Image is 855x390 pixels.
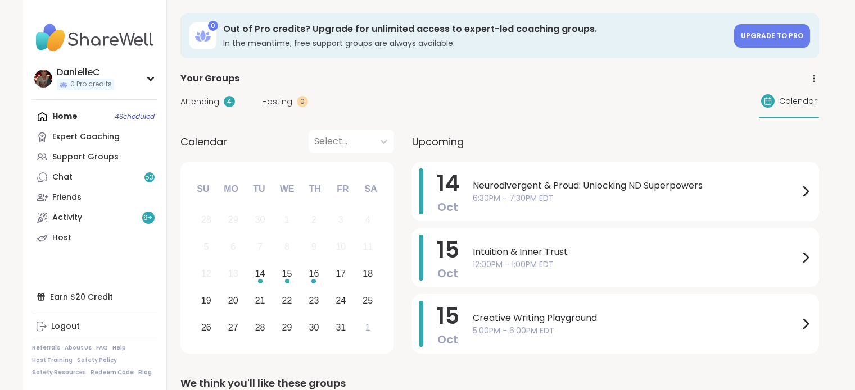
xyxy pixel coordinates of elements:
[143,213,153,223] span: 9 +
[365,320,370,335] div: 1
[248,208,272,232] div: Not available Tuesday, September 30th, 2025
[311,239,316,254] div: 9
[331,177,355,201] div: Fr
[194,208,219,232] div: Not available Sunday, September 28th, 2025
[70,80,112,89] span: 0 Pro credits
[201,266,211,281] div: 12
[338,212,343,227] div: 3
[412,134,464,149] span: Upcoming
[309,320,319,335] div: 30
[52,232,71,244] div: Host
[32,127,157,147] a: Expert Coaching
[255,293,265,308] div: 21
[262,96,292,108] span: Hosting
[741,31,803,40] span: Upgrade to Pro
[32,147,157,167] a: Support Groups
[228,293,238,308] div: 20
[282,266,292,281] div: 15
[356,288,380,313] div: Choose Saturday, October 25th, 2025
[228,266,238,281] div: 13
[224,96,235,107] div: 4
[32,208,157,228] a: Activity9+
[437,332,458,347] span: Oct
[194,262,219,286] div: Not available Sunday, October 12th, 2025
[437,265,458,281] span: Oct
[302,208,326,232] div: Not available Thursday, October 2nd, 2025
[221,235,245,259] div: Not available Monday, October 6th, 2025
[473,245,799,259] span: Intuition & Inner Trust
[473,325,799,337] span: 5:00PM - 6:00PM EDT
[194,235,219,259] div: Not available Sunday, October 5th, 2025
[336,239,346,254] div: 10
[473,311,799,325] span: Creative Writing Playground
[191,177,215,201] div: Su
[194,288,219,313] div: Choose Sunday, October 19th, 2025
[112,344,126,352] a: Help
[329,262,353,286] div: Choose Friday, October 17th, 2025
[57,66,114,79] div: DanielleC
[356,208,380,232] div: Not available Saturday, October 4th, 2025
[255,212,265,227] div: 30
[138,369,152,377] a: Blog
[275,288,299,313] div: Choose Wednesday, October 22nd, 2025
[248,288,272,313] div: Choose Tuesday, October 21st, 2025
[255,320,265,335] div: 28
[329,315,353,339] div: Choose Friday, October 31st, 2025
[230,239,236,254] div: 6
[180,72,239,85] span: Your Groups
[311,212,316,227] div: 2
[52,212,82,223] div: Activity
[365,212,370,227] div: 4
[356,235,380,259] div: Not available Saturday, October 11th, 2025
[32,228,157,248] a: Host
[473,179,799,192] span: Neurodivergent & Proud: Unlocking ND Superpowers
[779,95,817,107] span: Calendar
[180,134,227,149] span: Calendar
[275,262,299,286] div: Choose Wednesday, October 15th, 2025
[437,300,459,332] span: 15
[309,293,319,308] div: 23
[194,315,219,339] div: Choose Sunday, October 26th, 2025
[473,259,799,270] span: 12:00PM - 1:00PM EDT
[363,266,373,281] div: 18
[274,177,299,201] div: We
[257,239,263,254] div: 7
[91,369,134,377] a: Redeem Code
[52,172,73,183] div: Chat
[329,208,353,232] div: Not available Friday, October 3rd, 2025
[248,262,272,286] div: Choose Tuesday, October 14th, 2025
[201,293,211,308] div: 19
[255,266,265,281] div: 14
[228,212,238,227] div: 29
[208,21,218,31] div: 0
[336,293,346,308] div: 24
[282,320,292,335] div: 29
[77,356,117,364] a: Safety Policy
[363,293,373,308] div: 25
[284,239,289,254] div: 8
[32,316,157,337] a: Logout
[219,177,243,201] div: Mo
[201,212,211,227] div: 28
[437,199,458,215] span: Oct
[329,288,353,313] div: Choose Friday, October 24th, 2025
[275,208,299,232] div: Not available Wednesday, October 1st, 2025
[32,344,60,352] a: Referrals
[32,356,73,364] a: Host Training
[302,315,326,339] div: Choose Thursday, October 30th, 2025
[356,262,380,286] div: Choose Saturday, October 18th, 2025
[180,96,219,108] span: Attending
[247,177,272,201] div: Tu
[284,212,289,227] div: 1
[193,207,381,341] div: month 2025-10
[96,344,108,352] a: FAQ
[437,234,459,265] span: 15
[356,315,380,339] div: Choose Saturday, November 1st, 2025
[51,321,80,332] div: Logout
[282,293,292,308] div: 22
[309,266,319,281] div: 16
[32,287,157,307] div: Earn $20 Credit
[221,262,245,286] div: Not available Monday, October 13th, 2025
[302,177,327,201] div: Th
[223,38,727,49] h3: In the meantime, free support groups are always available.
